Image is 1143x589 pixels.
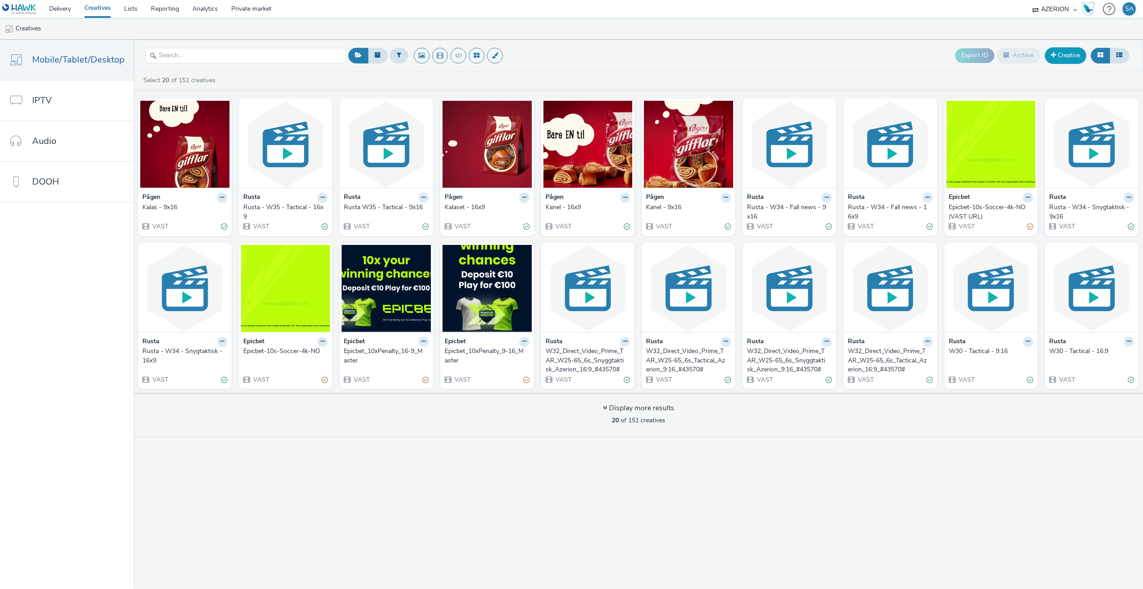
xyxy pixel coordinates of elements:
button: Table [1110,48,1129,63]
strong: Pågen [646,193,664,203]
a: W30 - Tactical - 9:16 [949,347,1034,356]
div: Valid [221,222,227,231]
img: W32_Direct_Video_Prime_TAR_W25-65_6s_Tactical_Azerion_9:16_#43570# visual [644,245,733,332]
div: W30 - Tactical - 16:9 [1049,347,1130,356]
img: W30 - Tactical - 9:16 visual [947,245,1036,332]
div: Valid [1128,375,1134,384]
a: Select of 151 creatives [142,76,219,84]
strong: Epicbet [445,337,466,347]
strong: 20 [612,416,619,425]
div: W32_Direct_Video_Prime_TAR_W25-65_6s_Tactical_Azerion_16:9_#43570# [848,347,929,374]
span: VAST [353,375,370,384]
strong: Rusta [1049,193,1066,203]
span: Mobile/Tablet/Desktop [32,53,125,66]
img: W32_Direct_Video_Prime_TAR_W25-65_6s_Tactical_Azerion_16:9_#43570# visual [846,245,935,332]
strong: Rusta [546,337,563,347]
a: W32_Direct_Video_Prime_TAR_W25-65_6s_Tactical_Azerion_16:9_#43570# [848,347,933,374]
img: W32_Direct_Video_Prime_TAR_W25-65_6s_Snyggtaktisk_Azerion_9:16_#43570# visual [745,245,834,332]
span: DOOH [32,175,59,188]
span: Audio [32,135,56,147]
button: Archive [997,48,1040,63]
a: Kalaset - 16x9 [445,203,530,212]
div: Valid [926,375,933,384]
strong: Rusta [142,337,159,347]
span: of 151 creatives [612,416,665,425]
span: VAST [555,222,571,231]
span: VAST [756,222,773,231]
div: Rusta W35 - Tactical - 9x16 [344,203,425,212]
img: Rusta - W35 - Tactical - 16x9 visual [241,101,330,188]
a: Epicbet_10xPenalty_16-9_Master [344,347,429,365]
a: Kanel - 16x9 [546,203,630,212]
strong: 20 [162,76,169,84]
strong: Pågen [142,193,160,203]
span: IPTV [32,94,52,107]
img: mobile [4,25,13,34]
div: W32_Direct_Video_Prime_TAR_W25-65_6s_Tactical_Azerion_9:16_#43570# [646,347,727,374]
span: VAST [1058,375,1075,384]
div: Epicbet-10s-Soccer-4k-NO (VAST URL) [949,203,1030,221]
strong: Epicbet [243,337,264,347]
a: Rusta W35 - Tactical - 9x16 [344,203,429,212]
div: Kalas - 9x16 [142,203,224,212]
span: VAST [857,375,874,384]
div: Rusta - W35 - Tactical - 16x9 [243,203,325,221]
img: Rusta - W34 - Snygtaktisk - 9x16 visual [1047,101,1136,188]
div: Epicbet_10xPenalty_16-9_Master [344,347,425,365]
div: Rusta - W34 - Snygtaktisk - 16x9 [142,347,224,365]
div: Partially valid [321,375,328,384]
img: Kanel - 16x9 visual [543,101,633,188]
span: VAST [958,222,975,231]
span: VAST [958,375,975,384]
div: Valid [523,222,530,231]
div: Valid [826,222,832,231]
div: Valid [321,222,328,231]
strong: Rusta [1049,337,1066,347]
span: VAST [655,222,672,231]
img: Epicbet_10xPenalty_16-9_Master visual [342,245,431,332]
div: W32_Direct_Video_Prime_TAR_W25-65_6s_Snyggtaktisk_Azerion_9:16_#43570# [747,347,828,374]
div: Valid [826,375,832,384]
a: Kanel - 9x16 [646,203,731,212]
img: W32_Direct_Video_Prime_TAR_W25-65_6s_Snyggtaktisk_Azerion_16:9_#43570# visual [543,245,633,332]
div: Valid [221,375,227,384]
div: Partially valid [1027,222,1033,231]
a: W30 - Tactical - 16:9 [1049,347,1134,356]
div: Kanel - 16x9 [546,203,627,212]
span: VAST [555,375,571,384]
button: Export ID [955,48,994,63]
div: Rusta - W34 - Snygtaktisk - 9x16 [1049,203,1130,221]
div: Valid [1128,222,1134,231]
strong: Rusta [747,337,764,347]
div: Kalaset - 16x9 [445,203,526,212]
strong: Rusta [848,337,865,347]
img: Rusta - W34 - Fall news - 16x9 visual [846,101,935,188]
strong: Pågen [445,193,463,203]
a: Epicbet_10xPenalty_9-16_Master [445,347,530,365]
strong: Rusta [243,193,260,203]
img: Kalas - 9x16 visual [140,101,229,188]
img: Rusta - W34 - Snygtaktisk - 16x9 visual [140,245,229,332]
strong: Rusta [344,193,361,203]
div: Epicbet_10xPenalty_9-16_Master [445,347,526,365]
div: SA [1125,2,1134,16]
div: Valid [725,375,731,384]
a: Rusta - W34 - Fall news - 9x16 [747,203,832,221]
span: VAST [151,222,168,231]
img: Rusta - W34 - Fall news - 9x16 visual [745,101,834,188]
strong: Epicbet [344,337,365,347]
a: W32_Direct_Video_Prime_TAR_W25-65_6s_Snyggtaktisk_Azerion_16:9_#43570# [546,347,630,374]
div: Rusta - W34 - Fall news - 16x9 [848,203,929,221]
a: Epicbet-10s-Soccer-4k-NO [243,347,328,356]
a: Rusta - W34 - Fall news - 16x9 [848,203,933,221]
span: VAST [1058,222,1075,231]
span: VAST [454,222,471,231]
img: undefined Logo [2,4,37,15]
img: Epicbet-10s-Soccer-4k-NO visual [241,245,330,332]
a: Creative [1045,47,1086,63]
div: Valid [624,222,630,231]
a: W32_Direct_Video_Prime_TAR_W25-65_6s_Tactical_Azerion_9:16_#43570# [646,347,731,374]
input: Search... [145,48,346,63]
a: W32_Direct_Video_Prime_TAR_W25-65_6s_Snyggtaktisk_Azerion_9:16_#43570# [747,347,832,374]
a: Rusta - W34 - Snygtaktisk - 9x16 [1049,203,1134,221]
